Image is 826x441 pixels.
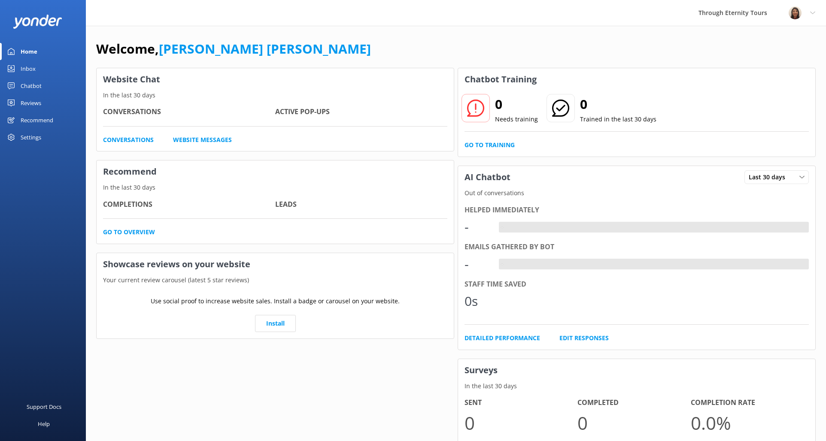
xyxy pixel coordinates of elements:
[97,68,454,91] h3: Website Chat
[465,254,490,275] div: -
[559,333,609,343] a: Edit Responses
[499,222,505,233] div: -
[21,94,41,112] div: Reviews
[97,183,454,192] p: In the last 30 days
[465,217,490,237] div: -
[27,398,61,415] div: Support Docs
[580,94,656,115] h2: 0
[21,60,36,77] div: Inbox
[458,166,517,188] h3: AI Chatbot
[789,6,802,19] img: 725-1755267273.png
[97,91,454,100] p: In the last 30 days
[159,40,371,57] a: [PERSON_NAME] [PERSON_NAME]
[275,199,447,210] h4: Leads
[458,68,543,91] h3: Chatbot Training
[13,15,62,29] img: yonder-white-logo.png
[103,106,275,118] h4: Conversations
[465,140,515,150] a: Go to Training
[21,129,41,146] div: Settings
[97,160,454,183] h3: Recommend
[495,94,538,115] h2: 0
[97,275,454,285] p: Your current review carousel (latest 5 star reviews)
[103,135,154,145] a: Conversations
[465,397,577,408] h4: Sent
[465,242,809,253] div: Emails gathered by bot
[255,315,296,332] a: Install
[465,205,809,216] div: Helped immediately
[458,188,815,198] p: Out of conversations
[21,77,42,94] div: Chatbot
[580,115,656,124] p: Trained in the last 30 days
[691,397,804,408] h4: Completion Rate
[465,279,809,290] div: Staff time saved
[499,259,505,270] div: -
[21,112,53,129] div: Recommend
[173,135,232,145] a: Website Messages
[103,227,155,237] a: Go to overview
[577,408,690,437] p: 0
[38,415,50,432] div: Help
[577,397,690,408] h4: Completed
[458,359,815,381] h3: Surveys
[97,253,454,275] h3: Showcase reviews on your website
[495,115,538,124] p: Needs training
[96,39,371,59] h1: Welcome,
[749,172,790,182] span: Last 30 days
[465,408,577,437] p: 0
[103,199,275,210] h4: Completions
[21,43,37,60] div: Home
[151,296,400,306] p: Use social proof to increase website sales. Install a badge or carousel on your website.
[691,408,804,437] p: 0.0 %
[458,381,815,391] p: In the last 30 days
[465,333,540,343] a: Detailed Performance
[275,106,447,118] h4: Active Pop-ups
[465,291,490,311] div: 0s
